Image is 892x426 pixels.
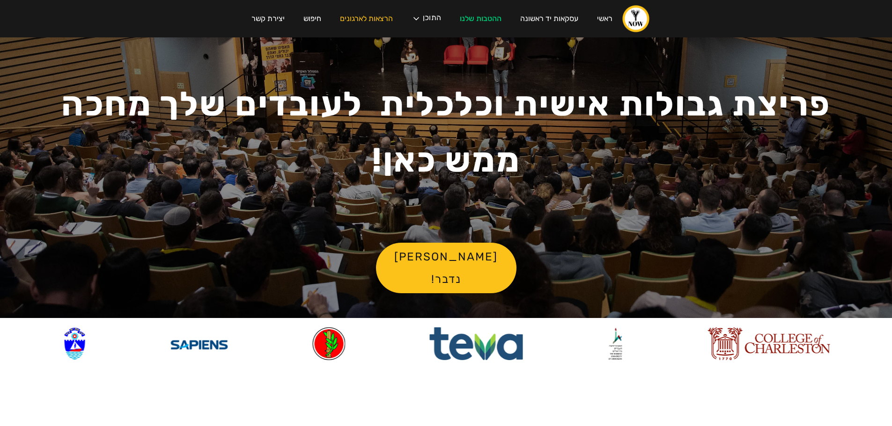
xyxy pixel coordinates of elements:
[294,6,331,32] a: חיפוש
[376,243,516,293] a: [PERSON_NAME] נדבר!
[450,6,511,32] a: ההטבות שלנו
[331,6,402,32] a: הרצאות לארגונים
[588,6,622,32] a: ראשי
[402,5,450,33] div: התוכן
[423,14,441,23] div: התוכן
[511,6,588,32] a: עסקאות יד ראשונה
[622,5,650,33] a: home
[61,84,831,180] strong: פריצת גבולות אישית וכלכלית לעובדים שלך מחכה ממש כאן!
[242,6,294,32] a: יצירת קשר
